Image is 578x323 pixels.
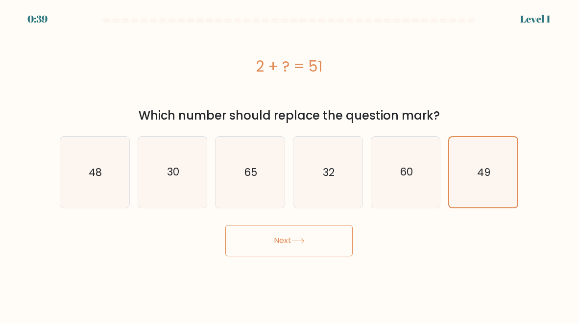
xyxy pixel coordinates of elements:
div: 0:39 [27,12,48,26]
div: Level 1 [520,12,551,26]
text: 30 [167,165,179,179]
div: 2 + ? = 51 [60,55,518,77]
button: Next [225,225,353,256]
div: Which number should replace the question mark? [66,107,512,124]
text: 49 [477,165,490,179]
text: 60 [400,165,413,179]
text: 65 [244,165,258,179]
text: 32 [323,165,335,179]
text: 48 [89,165,102,179]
